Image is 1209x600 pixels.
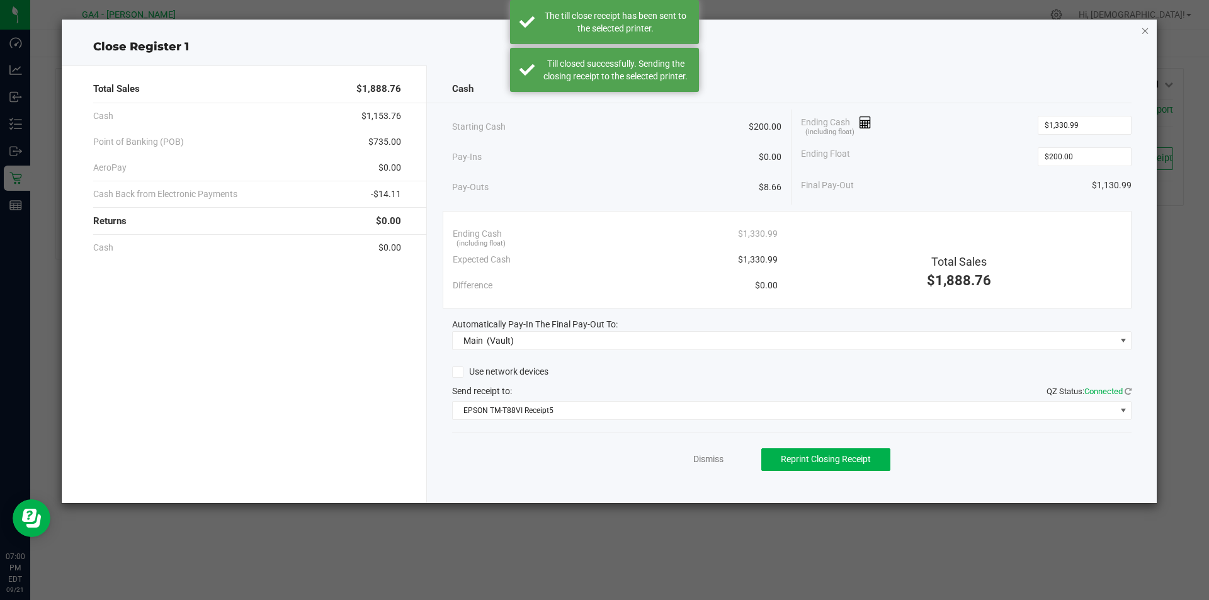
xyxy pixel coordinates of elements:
[93,161,127,174] span: AeroPay
[93,188,237,201] span: Cash Back from Electronic Payments
[761,448,890,471] button: Reprint Closing Receipt
[453,402,1116,419] span: EPSON TM-T88VI Receipt5
[805,127,854,138] span: (including float)
[801,147,850,166] span: Ending Float
[801,116,871,135] span: Ending Cash
[371,188,401,201] span: -$14.11
[759,181,781,194] span: $8.66
[452,120,506,133] span: Starting Cash
[93,135,184,149] span: Point of Banking (POB)
[378,241,401,254] span: $0.00
[1092,179,1132,192] span: $1,130.99
[453,227,502,241] span: Ending Cash
[781,454,871,464] span: Reprint Closing Receipt
[1084,387,1123,396] span: Connected
[453,279,492,292] span: Difference
[927,273,991,288] span: $1,888.76
[361,110,401,123] span: $1,153.76
[93,208,401,235] div: Returns
[759,150,781,164] span: $0.00
[368,135,401,149] span: $735.00
[452,150,482,164] span: Pay-Ins
[542,9,690,35] div: The till close receipt has been sent to the selected printer.
[738,227,778,241] span: $1,330.99
[93,110,113,123] span: Cash
[1047,387,1132,396] span: QZ Status:
[93,82,140,96] span: Total Sales
[755,279,778,292] span: $0.00
[453,253,511,266] span: Expected Cash
[356,82,401,96] span: $1,888.76
[93,241,113,254] span: Cash
[62,38,1157,55] div: Close Register 1
[693,453,724,466] a: Dismiss
[376,214,401,229] span: $0.00
[463,336,483,346] span: Main
[801,179,854,192] span: Final Pay-Out
[452,386,512,396] span: Send receipt to:
[457,239,506,249] span: (including float)
[542,57,690,82] div: Till closed successfully. Sending the closing receipt to the selected printer.
[452,319,618,329] span: Automatically Pay-In The Final Pay-Out To:
[452,82,474,96] span: Cash
[13,499,50,537] iframe: Resource center
[931,255,987,268] span: Total Sales
[749,120,781,133] span: $200.00
[487,336,514,346] span: (Vault)
[378,161,401,174] span: $0.00
[452,181,489,194] span: Pay-Outs
[452,365,548,378] label: Use network devices
[738,253,778,266] span: $1,330.99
